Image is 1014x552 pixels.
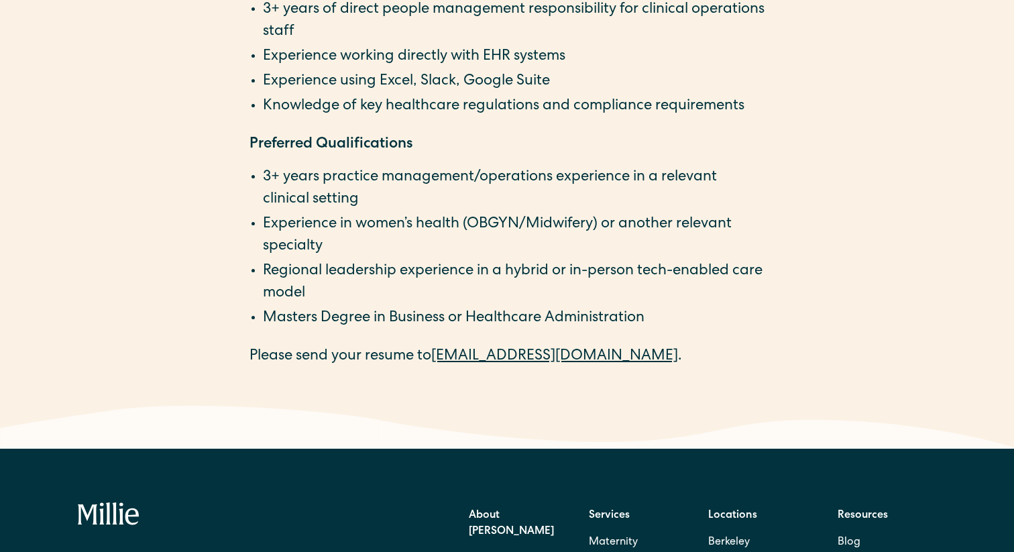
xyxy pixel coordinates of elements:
li: Masters Degree in Business or Healthcare Administration [263,308,765,330]
li: 3+ years practice management/operations experience in a relevant clinical setting [263,167,765,211]
a: [EMAIL_ADDRESS][DOMAIN_NAME] [431,349,678,364]
li: Regional leadership experience in a hybrid or in-person tech-enabled care model [263,261,765,305]
li: Experience using Excel, Slack, Google Suite [263,71,765,93]
p: Please send your resume to . [249,346,765,368]
li: Experience in women’s health (OBGYN/Midwifery) or another relevant specialty [263,214,765,258]
strong: Preferred Qualifications [249,137,412,152]
strong: Services [589,510,630,521]
strong: Locations [708,510,757,521]
strong: About [PERSON_NAME] [469,510,554,537]
li: Experience working directly with EHR systems [263,46,765,68]
li: Knowledge of key healthcare regulations and compliance requirements [263,96,765,118]
strong: Resources [838,510,888,521]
